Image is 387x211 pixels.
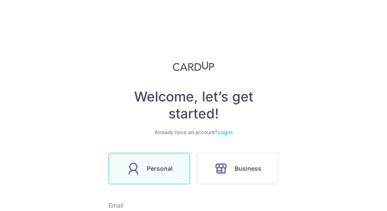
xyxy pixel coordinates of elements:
[193,153,282,184] a: Business
[105,153,193,184] a: Personal
[147,163,173,174] span: Personal
[218,129,233,135] a: Log in
[109,201,123,210] label: Email
[109,88,278,122] h4: Welcome, let’s get started!
[235,163,261,174] span: Business
[173,61,214,71] img: CardUp Logo
[109,129,278,136] div: Already have an account?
